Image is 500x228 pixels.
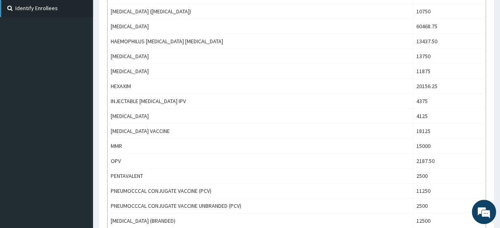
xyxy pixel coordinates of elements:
td: OPV [108,154,413,169]
td: 2500 [413,169,485,184]
td: [MEDICAL_DATA] VACCINE [108,124,413,139]
td: [MEDICAL_DATA] [108,19,413,34]
td: 10750 [413,4,485,19]
span: We're online! [47,65,112,146]
td: 15000 [413,139,485,154]
img: d_794563401_company_1708531726252_794563401 [15,40,33,61]
div: Chat with us now [42,45,136,56]
td: 13750 [413,49,485,64]
td: PNEUMOCCCAL CONJUGATE VACCINE UNBRANDED (PCV) [108,198,413,213]
td: 20156.25 [413,79,485,94]
textarea: Type your message and hit 'Enter' [4,146,154,175]
td: 11875 [413,64,485,79]
td: [MEDICAL_DATA] [108,64,413,79]
td: 2500 [413,198,485,213]
td: MMR [108,139,413,154]
td: 11250 [413,184,485,198]
div: Minimize live chat window [133,4,152,23]
td: [MEDICAL_DATA] [108,109,413,124]
td: 4125 [413,109,485,124]
td: INJECTABLE [MEDICAL_DATA] IPV [108,94,413,109]
td: PNEUMOCCCAL CONJUGATE VACCINE (PCV) [108,184,413,198]
td: 60468.75 [413,19,485,34]
td: [MEDICAL_DATA] ([MEDICAL_DATA]) [108,4,413,19]
td: 13437.50 [413,34,485,49]
td: 4375 [413,94,485,109]
td: PENTAVALENT [108,169,413,184]
td: HEXAXIM [108,79,413,94]
td: [MEDICAL_DATA] [108,49,413,64]
td: 18125 [413,124,485,139]
td: HAEMOPHILUS [MEDICAL_DATA] [MEDICAL_DATA] [108,34,413,49]
td: 2187.50 [413,154,485,169]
